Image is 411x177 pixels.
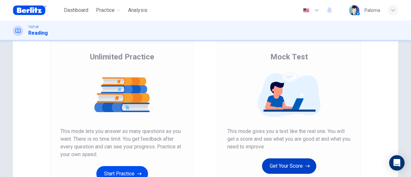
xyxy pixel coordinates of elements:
span: Mock Test [270,52,308,62]
div: Paloma [364,6,380,14]
span: TOEFL® [28,25,39,29]
div: Open Intercom Messenger [389,155,405,171]
img: Berlitz Brasil logo [13,4,47,17]
button: Analysis [126,4,150,16]
a: Berlitz Brasil logo [13,4,61,17]
img: Profile picture [349,5,359,15]
h1: Reading [28,29,48,37]
button: Dashboard [61,4,91,16]
span: This mode gives you a test like the real one. You will get a score and see what you are good at a... [227,128,351,151]
button: Practice [93,4,123,16]
span: Analysis [128,6,147,14]
span: Unlimited Practice [90,52,154,62]
span: This mode lets you answer as many questions as you want. There is no time limit. You get feedback... [60,128,184,158]
span: Practice [96,6,115,14]
span: Dashboard [64,6,88,14]
button: Get Your Score [262,158,316,174]
img: en [302,8,310,13]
